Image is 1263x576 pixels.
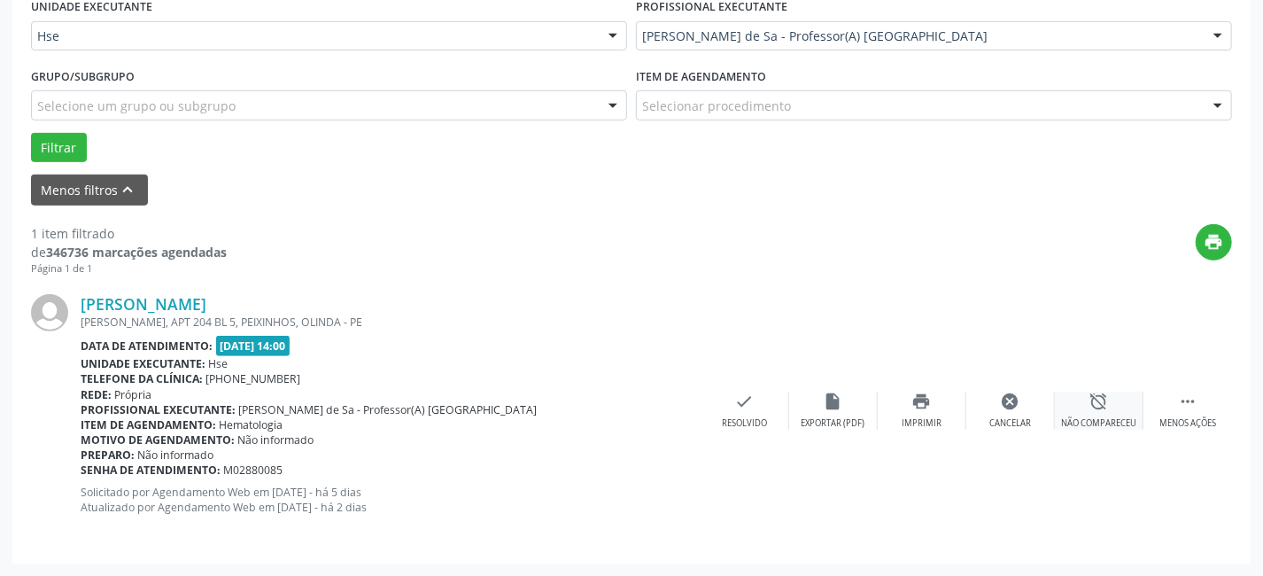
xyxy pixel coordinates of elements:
strong: 346736 marcações agendadas [46,244,227,261]
div: Não compareceu [1061,417,1136,430]
b: Item de agendamento: [81,417,216,432]
div: de [31,243,227,261]
span: Não informado [238,432,314,448]
span: [PERSON_NAME] de Sa - Professor(A) [GEOGRAPHIC_DATA] [239,402,538,417]
span: [PHONE_NUMBER] [206,371,301,386]
div: Cancelar [989,417,1031,430]
div: Menos ações [1159,417,1216,430]
span: [DATE] 14:00 [216,336,291,356]
img: img [31,294,68,331]
div: 1 item filtrado [31,224,227,243]
button: Filtrar [31,133,87,163]
i: check [735,392,755,411]
b: Profissional executante: [81,402,236,417]
button: Menos filtroskeyboard_arrow_up [31,175,148,206]
button: print [1196,224,1232,261]
span: Não informado [138,448,214,463]
i: print [912,392,932,411]
b: Rede: [81,387,112,402]
i: alarm_off [1089,392,1109,411]
a: [PERSON_NAME] [81,294,206,314]
div: Exportar (PDF) [802,417,865,430]
span: M02880085 [224,463,283,478]
b: Motivo de agendamento: [81,432,235,448]
span: Hse [37,27,591,45]
span: Selecione um grupo ou subgrupo [37,97,236,115]
i: print [1205,232,1224,252]
b: Telefone da clínica: [81,371,203,386]
span: [PERSON_NAME] de Sa - Professor(A) [GEOGRAPHIC_DATA] [642,27,1196,45]
div: Resolvido [722,417,767,430]
label: Grupo/Subgrupo [31,63,135,90]
i: keyboard_arrow_up [119,180,138,199]
b: Unidade executante: [81,356,205,371]
span: Hematologia [220,417,283,432]
span: Própria [115,387,152,402]
b: Senha de atendimento: [81,463,221,478]
span: Selecionar procedimento [642,97,791,115]
span: Hse [209,356,229,371]
i:  [1178,392,1197,411]
p: Solicitado por Agendamento Web em [DATE] - há 5 dias Atualizado por Agendamento Web em [DATE] - h... [81,485,701,515]
i: insert_drive_file [824,392,843,411]
div: [PERSON_NAME], APT 204 BL 5, PEIXINHOS, OLINDA - PE [81,315,701,330]
div: Página 1 de 1 [31,261,227,276]
div: Imprimir [902,417,941,430]
i: cancel [1001,392,1020,411]
b: Data de atendimento: [81,339,213,354]
label: Item de agendamento [636,63,766,90]
b: Preparo: [81,448,135,463]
